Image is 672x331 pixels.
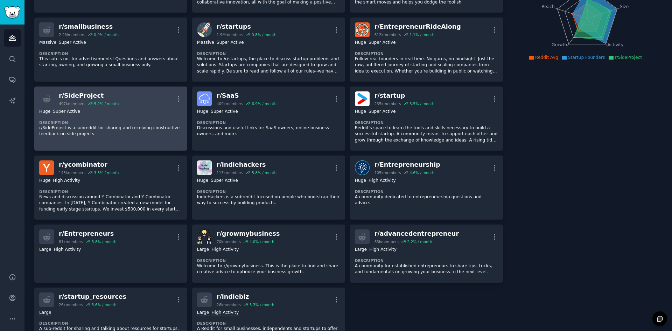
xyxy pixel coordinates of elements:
[355,22,370,37] img: EntrepreneurRideAlong
[355,56,498,75] p: Follow real founders in real time. No gurus, no hindsight. Just the raw, unfiltered journey of st...
[34,18,187,82] a: r/smallbusiness2.2Mmembers0.9% / monthMassiveSuper ActiveDescriptionThis sub is not for advertise...
[39,125,182,137] p: r/SideProject is a subreddit for sharing and receiving constructive feedback on side projects.
[94,170,119,175] div: 3.3 % / month
[217,32,243,37] div: 1.9M members
[197,160,212,175] img: indiehackers
[94,32,119,37] div: 0.9 % / month
[250,302,274,307] div: 3.3 % / month
[355,189,498,194] dt: Description
[355,263,498,275] p: A community for established entrepreneurs to share tips, tricks, and fundamentals on growing your...
[192,87,345,151] a: SaaSr/SaaS409kmembers6.9% / monthHugeSuper ActiveDescriptionDiscussions and useful links for SaaS...
[39,40,56,46] div: Massive
[217,170,243,175] div: 113k members
[217,302,241,307] div: 26k members
[54,247,81,253] div: High Activity
[59,22,119,31] div: r/ smallbusiness
[217,91,276,100] div: r/ SaaS
[197,321,340,326] dt: Description
[568,55,605,60] span: Startup Founders
[39,178,50,184] div: Huge
[59,292,126,301] div: r/ startup_resources
[535,55,558,60] span: Reddit Avg
[615,55,642,60] span: r/SideProject
[39,321,182,326] dt: Description
[197,310,209,316] div: Large
[197,229,212,244] img: growmybusiness
[39,247,51,253] div: Large
[374,32,401,37] div: 612k members
[197,56,340,75] p: Welcome to /r/startups, the place to discuss startup problems and solutions. Startups are compani...
[39,109,50,115] div: Huge
[197,178,208,184] div: Huge
[53,109,80,115] div: Super Active
[252,101,276,106] div: 6.9 % / month
[94,101,119,106] div: 5.2 % / month
[355,40,366,46] div: Huge
[374,22,461,31] div: r/ EntrepreneurRideAlong
[355,247,367,253] div: Large
[197,263,340,275] p: Welcome to r/growmybusiness. This is the place to find and share creative advice to optimize your...
[39,310,51,316] div: Large
[620,4,629,9] tspan: Size
[355,160,370,175] img: Entrepreneurship
[369,40,396,46] div: Super Active
[59,160,119,169] div: r/ ycombinator
[374,101,401,106] div: 235k members
[350,18,503,82] a: EntrepreneurRideAlongr/EntrepreneurRideAlong612kmembers1.1% / monthHugeSuper ActiveDescriptionFol...
[355,120,498,125] dt: Description
[217,22,276,31] div: r/ startups
[59,101,85,106] div: 497k members
[34,87,187,151] a: r/SideProject497kmembers5.2% / monthHugeSuper ActiveDescriptionr/SideProject is a subreddit for s...
[552,42,567,47] tspan: Growth
[39,120,182,125] dt: Description
[409,170,434,175] div: 4.6 % / month
[607,42,623,47] tspan: Activity
[92,302,117,307] div: 3.6 % / month
[369,178,396,184] div: High Activity
[197,194,340,206] p: IndieHackers is a subreddit focused on people who bootstrap their way to success by building prod...
[197,125,340,137] p: Discussions and useful links for SaaS owners, online business owners, and more.
[4,6,20,19] img: GummySearch logo
[34,156,187,220] a: ycombinatorr/ycombinator145kmembers3.3% / monthHugeHigh ActivityDescriptionNews and discussion ar...
[355,125,498,144] p: Reddit's space to learn the tools and skills necessary to build a successful startup. A community...
[92,239,117,244] div: 3.8 % / month
[407,239,432,244] div: 2.2 % / month
[374,91,434,100] div: r/ startup
[350,87,503,151] a: startupr/startup235kmembers3.5% / monthHugeSuper ActiveDescriptionReddit's space to learn the too...
[197,189,340,194] dt: Description
[252,170,276,175] div: 5.8 % / month
[369,247,397,253] div: High Activity
[39,189,182,194] dt: Description
[211,310,239,316] div: High Activity
[211,109,238,115] div: Super Active
[217,40,244,46] div: Super Active
[355,109,366,115] div: Huge
[211,178,238,184] div: Super Active
[355,51,498,56] dt: Description
[192,225,345,283] a: growmybusinessr/growmybusiness70kmembers4.0% / monthLargeHigh ActivityDescriptionWelcome to r/gro...
[39,51,182,56] dt: Description
[197,22,212,37] img: startups
[355,178,366,184] div: Huge
[217,101,243,106] div: 409k members
[217,229,280,238] div: r/ growmybusiness
[374,170,401,175] div: 105k members
[34,225,187,283] a: r/Entrepreneurs81kmembers3.8% / monthLargeHigh Activity
[252,32,276,37] div: 0.8 % / month
[59,239,83,244] div: 81k members
[374,239,399,244] div: 63k members
[409,101,434,106] div: 3.5 % / month
[59,32,85,37] div: 2.2M members
[374,229,459,238] div: r/ advancedentrepreneur
[355,258,498,263] dt: Description
[192,18,345,82] a: startupsr/startups1.9Mmembers0.8% / monthMassiveSuper ActiveDescriptionWelcome to /r/startups, th...
[217,160,276,169] div: r/ indiehackers
[409,32,434,37] div: 1.1 % / month
[197,40,214,46] div: Massive
[39,160,54,175] img: ycombinator
[53,178,80,184] div: High Activity
[374,160,440,169] div: r/ Entrepreneurship
[369,109,396,115] div: Super Active
[541,4,555,9] tspan: Reach
[192,156,345,220] a: indiehackersr/indiehackers113kmembers5.8% / monthHugeSuper ActiveDescriptionIndieHackers is a sub...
